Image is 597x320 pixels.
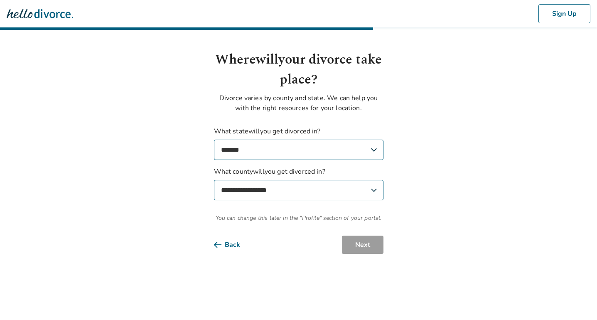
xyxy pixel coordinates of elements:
label: What state will you get divorced in? [214,126,383,160]
select: What countywillyou get divorced in? [214,180,383,200]
h1: Where will your divorce take place? [214,50,383,90]
img: Hello Divorce Logo [7,5,73,22]
select: What statewillyou get divorced in? [214,140,383,160]
p: Divorce varies by county and state. We can help you with the right resources for your location. [214,93,383,113]
label: What county will you get divorced in? [214,167,383,200]
iframe: Chat Widget [555,280,597,320]
button: Sign Up [538,4,590,23]
button: Back [214,236,253,254]
span: You can change this later in the "Profile" section of your portal. [214,214,383,222]
button: Next [342,236,383,254]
